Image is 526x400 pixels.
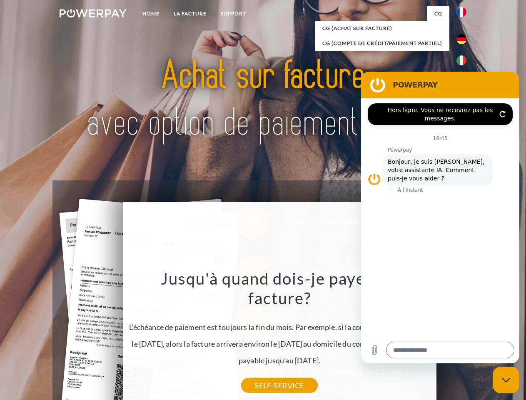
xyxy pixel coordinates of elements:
a: LA FACTURE [167,6,214,21]
iframe: Bouton de lancement de la fenêtre de messagerie, conversation en cours [493,367,519,393]
img: de [456,34,466,44]
h3: Jusqu'à quand dois-je payer ma facture? [127,268,431,308]
a: CG [427,6,449,21]
img: logo-powerpay-white.svg [60,9,127,17]
a: CG (Compte de crédit/paiement partiel) [315,36,449,51]
a: CG (achat sur facture) [315,21,449,36]
iframe: Fenêtre de messagerie [361,72,519,363]
img: title-powerpay_fr.svg [80,40,446,160]
a: Home [135,6,167,21]
div: L'échéance de paiement est toujours la fin du mois. Par exemple, si la commande a été passée le [... [127,268,431,385]
a: Support [214,6,253,21]
a: SELF-SERVICE [241,378,317,393]
img: it [456,55,466,65]
img: fr [456,7,466,17]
